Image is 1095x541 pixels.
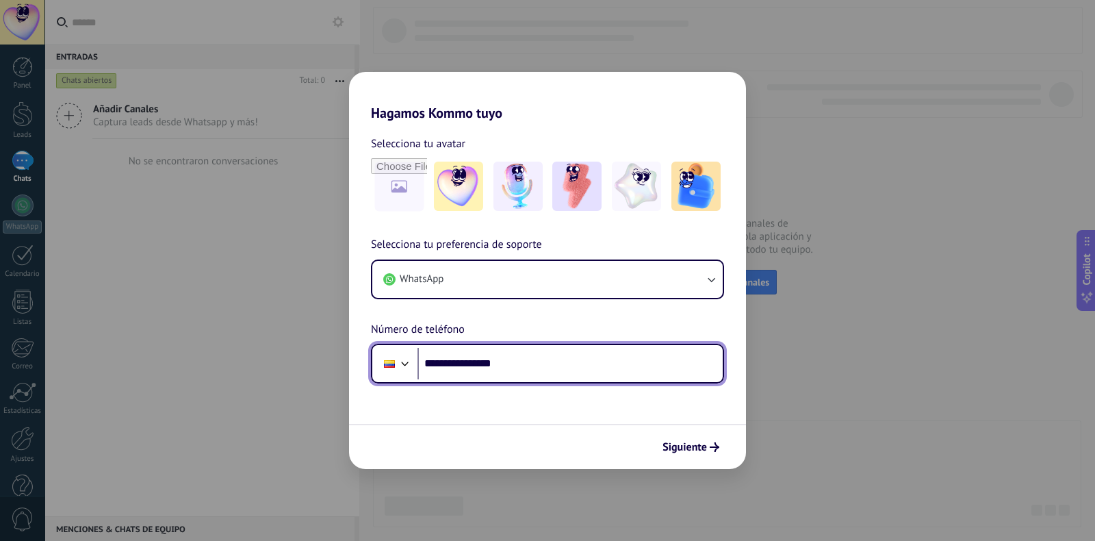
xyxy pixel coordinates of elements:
[552,162,602,211] img: -3.jpeg
[671,162,721,211] img: -5.jpeg
[434,162,483,211] img: -1.jpeg
[371,321,465,339] span: Número de teléfono
[612,162,661,211] img: -4.jpeg
[662,442,707,452] span: Siguiente
[400,273,443,286] span: WhatsApp
[371,135,465,153] span: Selecciona tu avatar
[493,162,543,211] img: -2.jpeg
[371,236,542,254] span: Selecciona tu preferencia de soporte
[349,72,746,121] h2: Hagamos Kommo tuyo
[376,349,402,378] div: Colombia: + 57
[656,436,725,459] button: Siguiente
[372,261,723,298] button: WhatsApp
